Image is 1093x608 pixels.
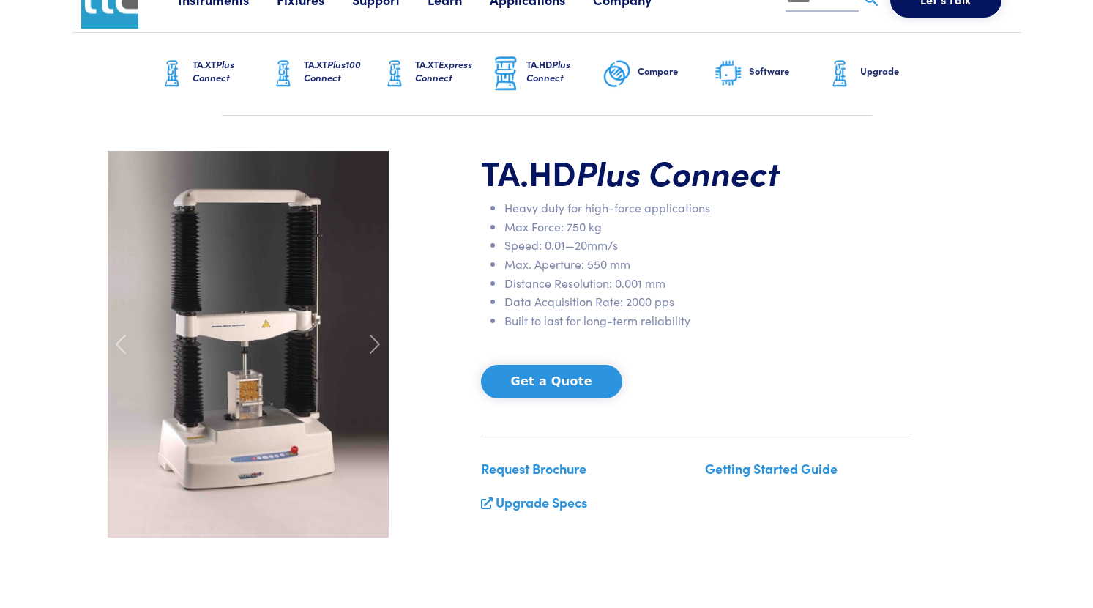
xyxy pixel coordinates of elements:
span: Express Connect [415,57,472,84]
a: TA.HDPlus Connect [491,33,603,115]
img: carousel-ta-hd-plus-ottawa.jpg [108,151,389,538]
a: Request Brochure [481,459,586,478]
a: TA.XTPlus Connect [157,33,269,115]
a: TA.XTPlus100 Connect [269,33,380,115]
a: Getting Started Guide [705,459,838,478]
h1: TA.HD [481,151,911,193]
img: ta-hd-graphic.png [491,55,521,93]
img: software-graphic.png [714,59,743,89]
li: Max Force: 750 kg [504,218,911,237]
h6: TA.HD [526,58,603,84]
span: Plus Connect [526,57,570,84]
a: Upgrade [825,33,936,115]
h6: TA.XT [304,58,380,84]
h6: TA.XT [415,58,491,84]
li: Max. Aperture: 550 mm [504,255,911,274]
h6: TA.XT [193,58,269,84]
h6: Compare [638,64,714,78]
li: Heavy duty for high-force applications [504,199,911,218]
h6: Upgrade [860,64,936,78]
img: compare-graphic.png [603,56,632,92]
img: ta-xt-graphic.png [157,56,187,92]
li: Distance Resolution: 0.001 mm [504,274,911,293]
li: Data Acquisition Rate: 2000 pps [504,292,911,311]
img: ta-xt-graphic.png [269,56,298,92]
li: Speed: 0.01—20mm/s [504,236,911,255]
span: Plus100 Connect [304,57,361,84]
li: Built to last for long-term reliability [504,311,911,330]
span: Plus Connect [193,57,234,84]
a: Compare [603,33,714,115]
a: TA.XTExpress Connect [380,33,491,115]
img: ta-xt-graphic.png [825,56,854,92]
a: Upgrade Specs [496,493,587,511]
h6: Software [749,64,825,78]
a: Software [714,33,825,115]
button: Get a Quote [481,365,622,398]
img: ta-xt-graphic.png [380,56,409,92]
span: Plus Connect [576,148,780,195]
